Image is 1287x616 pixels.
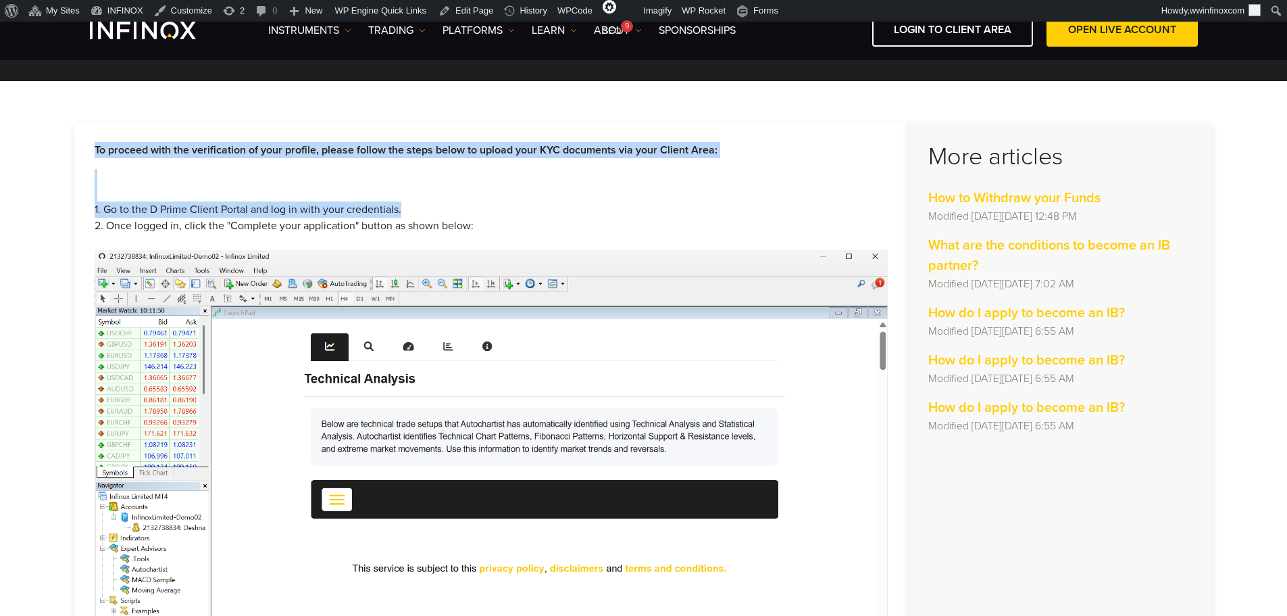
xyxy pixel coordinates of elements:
[928,190,1101,206] strong: How to Withdraw your Funds
[95,218,888,234] li: 2. Once logged in, click the "Complete your application" button as shown below:
[928,323,1192,339] p: Modified [DATE][DATE] 6:55 AM
[928,305,1125,321] strong: How do I apply to become an IB?
[443,22,515,39] a: PLATFORMS
[594,22,642,39] a: ABOUT
[872,14,1033,47] a: LOGIN TO CLIENT AREA
[95,202,888,218] li: 1. Go to the D Prime Client Portal and log in with your credentials.
[368,22,426,39] a: TRADING
[1190,5,1244,16] span: wwinfinoxcom
[532,22,577,39] a: Learn
[928,418,1192,434] p: Modified [DATE][DATE] 6:55 AM
[1046,14,1198,47] a: OPEN LIVE ACCOUNT
[928,208,1192,224] p: Modified [DATE][DATE] 12:48 PM
[928,352,1125,369] strong: How do I apply to become an IB?
[603,26,621,36] span: SEO
[268,22,351,39] a: Instruments
[659,22,736,39] a: SPONSORSHIPS
[90,22,228,39] a: INFINOX Logo
[928,142,1192,172] h3: More articles
[928,400,1125,416] strong: How do I apply to become an IB?
[928,276,1192,292] p: Modified [DATE][DATE] 7:02 AM
[621,20,633,32] div: 9
[928,237,1170,274] strong: What are the conditions to become an IB partner?
[928,371,1192,387] p: Modified [DATE][DATE] 6:55 AM
[95,143,717,157] strong: To proceed with the verification of your profile, please follow the steps below to upload your KY...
